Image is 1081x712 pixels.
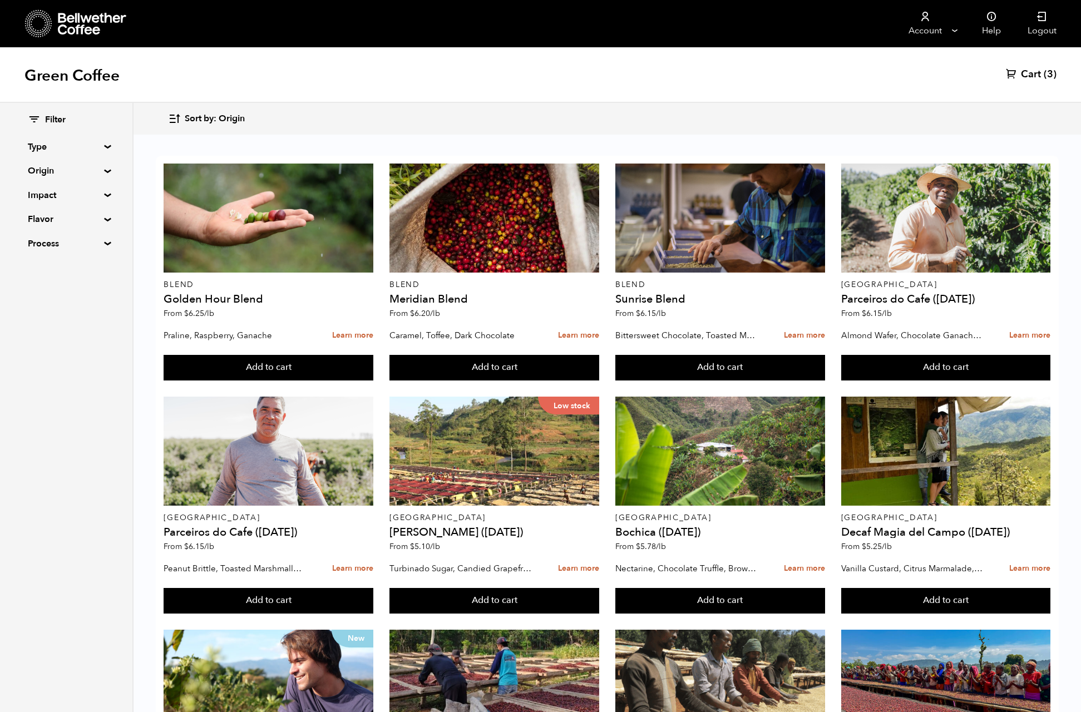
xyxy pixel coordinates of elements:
[28,164,105,177] summary: Origin
[841,355,1051,380] button: Add to cart
[430,541,440,552] span: /lb
[615,294,825,305] h4: Sunrise Blend
[862,308,892,319] bdi: 6.15
[1006,68,1057,81] a: Cart (3)
[332,557,373,581] a: Learn more
[204,541,214,552] span: /lb
[184,541,189,552] span: $
[164,327,306,344] p: Praline, Raspberry, Ganache
[28,189,105,202] summary: Impact
[841,527,1051,538] h4: Decaf Magia del Campo ([DATE])
[24,66,120,86] h1: Green Coffee
[28,140,105,154] summary: Type
[204,308,214,319] span: /lb
[615,560,758,577] p: Nectarine, Chocolate Truffle, Brown Sugar
[882,541,892,552] span: /lb
[164,560,306,577] p: Peanut Brittle, Toasted Marshmallow, Bittersweet Chocolate
[841,514,1051,522] p: [GEOGRAPHIC_DATA]
[164,588,373,614] button: Add to cart
[1009,557,1050,581] a: Learn more
[841,308,892,319] span: From
[558,557,599,581] a: Learn more
[862,308,866,319] span: $
[184,308,214,319] bdi: 6.25
[184,541,214,552] bdi: 6.15
[168,106,245,132] button: Sort by: Origin
[389,355,599,380] button: Add to cart
[615,527,825,538] h4: Bochica ([DATE])
[332,324,373,348] a: Learn more
[164,294,373,305] h4: Golden Hour Blend
[389,527,599,538] h4: [PERSON_NAME] ([DATE])
[615,355,825,380] button: Add to cart
[636,541,640,552] span: $
[410,308,440,319] bdi: 6.20
[636,541,666,552] bdi: 5.78
[164,514,373,522] p: [GEOGRAPHIC_DATA]
[882,308,892,319] span: /lb
[841,281,1051,289] p: [GEOGRAPHIC_DATA]
[164,527,373,538] h4: Parceiros do Cafe ([DATE])
[389,560,532,577] p: Turbinado Sugar, Candied Grapefruit, Spiced Plum
[410,308,414,319] span: $
[636,308,640,319] span: $
[1021,68,1041,81] span: Cart
[1009,324,1050,348] a: Learn more
[615,308,666,319] span: From
[862,541,892,552] bdi: 5.25
[410,541,414,552] span: $
[841,588,1051,614] button: Add to cart
[430,308,440,319] span: /lb
[389,294,599,305] h4: Meridian Blend
[862,541,866,552] span: $
[841,327,984,344] p: Almond Wafer, Chocolate Ganache, Bing Cherry
[615,514,825,522] p: [GEOGRAPHIC_DATA]
[615,281,825,289] p: Blend
[636,308,666,319] bdi: 6.15
[184,308,189,319] span: $
[45,114,66,126] span: Filter
[389,308,440,319] span: From
[784,324,825,348] a: Learn more
[784,557,825,581] a: Learn more
[615,541,666,552] span: From
[389,588,599,614] button: Add to cart
[841,541,892,552] span: From
[538,397,599,414] p: Low stock
[164,541,214,552] span: From
[389,541,440,552] span: From
[185,113,245,125] span: Sort by: Origin
[841,560,984,577] p: Vanilla Custard, Citrus Marmalade, Caramel
[389,514,599,522] p: [GEOGRAPHIC_DATA]
[656,308,666,319] span: /lb
[164,308,214,319] span: From
[389,397,599,506] a: Low stock
[558,324,599,348] a: Learn more
[615,327,758,344] p: Bittersweet Chocolate, Toasted Marshmallow, Candied Orange, Praline
[410,541,440,552] bdi: 5.10
[389,327,532,344] p: Caramel, Toffee, Dark Chocolate
[332,630,373,647] p: New
[164,355,373,380] button: Add to cart
[656,541,666,552] span: /lb
[164,281,373,289] p: Blend
[1044,68,1057,81] span: (3)
[841,294,1051,305] h4: Parceiros do Cafe ([DATE])
[389,281,599,289] p: Blend
[28,237,105,250] summary: Process
[28,212,105,226] summary: Flavor
[615,588,825,614] button: Add to cart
